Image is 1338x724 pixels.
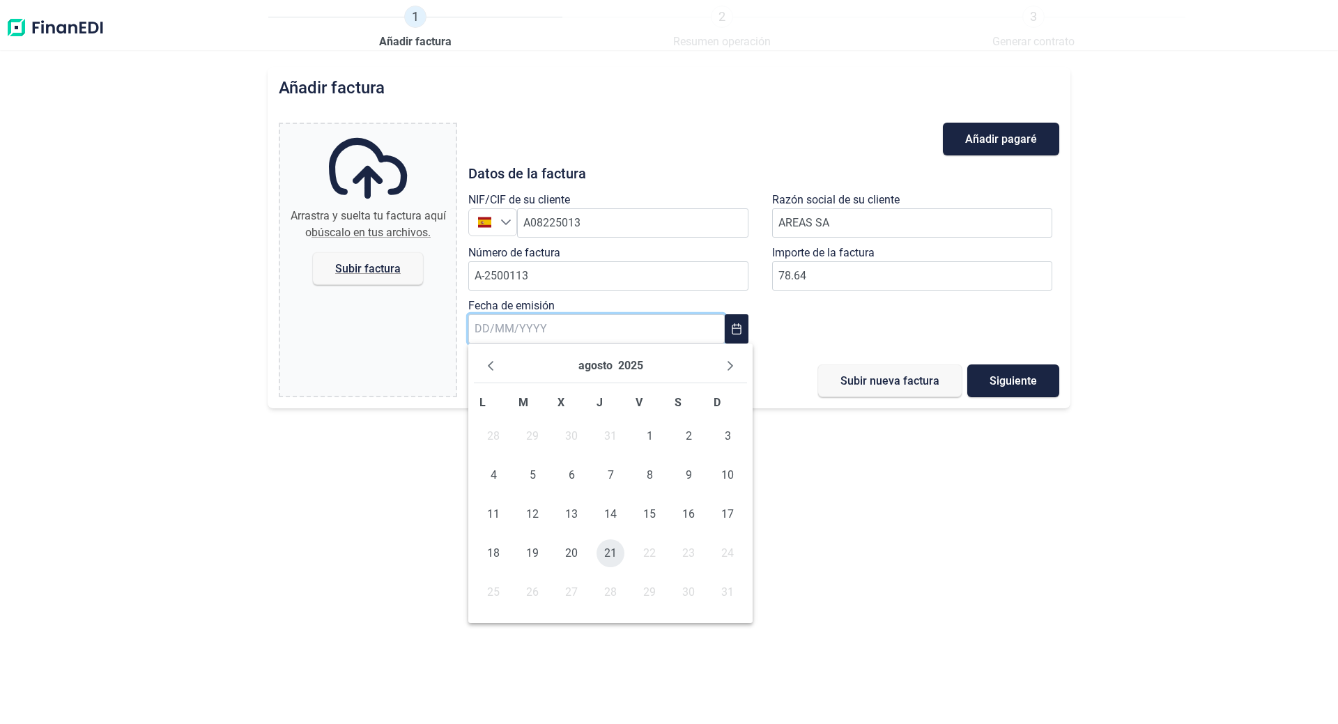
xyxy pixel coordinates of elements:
[591,573,630,612] td: 28/08/2025
[479,355,502,377] button: Previous Month
[468,298,555,314] label: Fecha de emisión
[312,226,431,239] span: búscalo en tus archivos.
[557,396,564,409] span: X
[379,6,452,50] a: 1Añadir factura
[591,495,630,534] td: 14/08/2025
[479,539,507,567] span: 18
[669,495,708,534] td: 16/08/2025
[286,208,450,241] div: Arrastra y suelta tu factura aquí o
[591,417,630,456] td: 31/07/2025
[714,461,741,489] span: 10
[990,376,1037,386] span: Siguiente
[943,123,1059,155] button: Añadir pagaré
[967,364,1059,397] button: Siguiente
[468,314,725,344] input: DD/MM/YYYY
[518,500,546,528] span: 12
[965,134,1037,144] span: Añadir pagaré
[597,461,624,489] span: 7
[675,461,702,489] span: 9
[578,355,613,377] button: Choose Month
[597,396,603,409] span: J
[479,500,507,528] span: 11
[591,456,630,495] td: 07/08/2025
[518,539,546,567] span: 19
[669,456,708,495] td: 09/08/2025
[479,461,507,489] span: 4
[518,396,528,409] span: M
[630,534,669,573] td: 22/08/2025
[708,573,747,612] td: 31/08/2025
[708,456,747,495] td: 10/08/2025
[468,344,753,623] div: Choose Date
[597,539,624,567] span: 21
[630,573,669,612] td: 29/08/2025
[513,456,552,495] td: 05/08/2025
[513,534,552,573] td: 19/08/2025
[474,534,513,573] td: 18/08/2025
[630,495,669,534] td: 15/08/2025
[513,573,552,612] td: 26/08/2025
[500,209,516,236] div: Seleccione un país
[630,417,669,456] td: 01/08/2025
[379,33,452,50] span: Añadir factura
[404,6,426,28] span: 1
[478,215,491,229] img: ES
[636,500,663,528] span: 15
[630,456,669,495] td: 08/08/2025
[6,6,105,50] img: Logo de aplicación
[279,78,385,98] h2: Añadir factura
[335,263,401,274] span: Subir factura
[552,456,591,495] td: 06/08/2025
[597,500,624,528] span: 14
[719,355,741,377] button: Next Month
[474,573,513,612] td: 25/08/2025
[708,495,747,534] td: 17/08/2025
[552,417,591,456] td: 30/07/2025
[669,417,708,456] td: 02/08/2025
[772,245,875,261] label: Importe de la factura
[714,396,721,409] span: D
[675,422,702,450] span: 2
[669,573,708,612] td: 30/08/2025
[636,422,663,450] span: 1
[552,573,591,612] td: 27/08/2025
[714,500,741,528] span: 17
[669,534,708,573] td: 23/08/2025
[636,396,643,409] span: V
[557,500,585,528] span: 13
[840,376,939,386] span: Subir nueva factura
[513,495,552,534] td: 12/08/2025
[636,461,663,489] span: 8
[675,500,702,528] span: 16
[468,167,1059,180] h3: Datos de la factura
[474,417,513,456] td: 28/07/2025
[552,534,591,573] td: 20/08/2025
[474,495,513,534] td: 11/08/2025
[474,456,513,495] td: 04/08/2025
[772,192,900,208] label: Razón social de su cliente
[513,417,552,456] td: 29/07/2025
[675,396,682,409] span: S
[708,534,747,573] td: 24/08/2025
[552,495,591,534] td: 13/08/2025
[518,461,546,489] span: 5
[468,245,560,261] label: Número de factura
[557,461,585,489] span: 6
[591,534,630,573] td: 21/08/2025
[708,417,747,456] td: 03/08/2025
[818,364,962,397] button: Subir nueva factura
[714,422,741,450] span: 3
[468,192,570,208] label: NIF/CIF de su cliente
[479,396,486,409] span: L
[557,539,585,567] span: 20
[725,314,748,344] button: Choose Date
[618,355,643,377] button: Choose Year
